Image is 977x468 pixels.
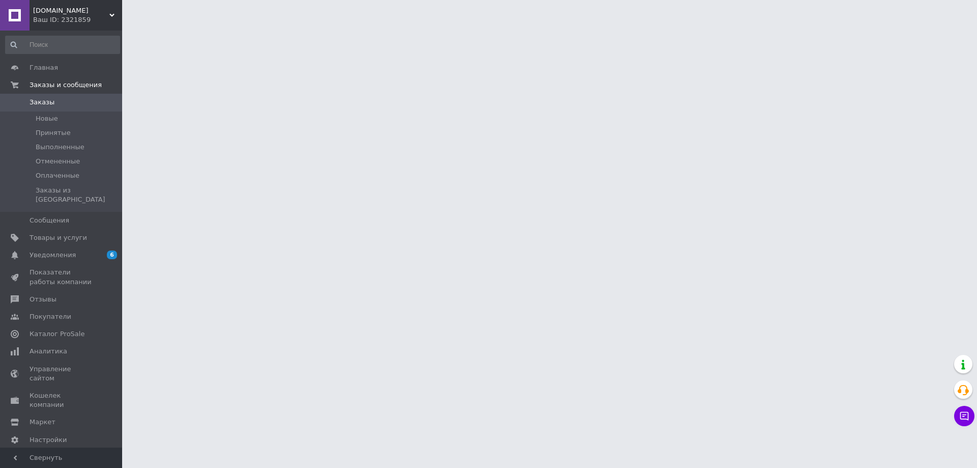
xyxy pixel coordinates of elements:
span: Оплаченные [36,171,79,180]
span: Кошелек компании [30,391,94,409]
span: Отзывы [30,295,56,304]
span: Принятые [36,128,71,137]
span: Покупатели [30,312,71,321]
div: Ваш ID: 2321859 [33,15,122,24]
span: Уведомления [30,251,76,260]
span: Каталог ProSale [30,329,84,339]
span: KatyKids.shop [33,6,109,15]
span: Настройки [30,435,67,445]
button: Чат с покупателем [954,406,974,426]
span: Товары и услуги [30,233,87,242]
span: Выполненные [36,143,84,152]
span: Главная [30,63,58,72]
span: Сообщения [30,216,69,225]
span: 6 [107,251,117,259]
span: Маркет [30,418,55,427]
span: Заказы из [GEOGRAPHIC_DATA] [36,186,119,204]
span: Показатели работы компании [30,268,94,286]
span: Аналитика [30,347,67,356]
span: Управление сайтом [30,365,94,383]
span: Заказы и сообщения [30,80,102,90]
span: Отмененные [36,157,80,166]
span: Новые [36,114,58,123]
input: Поиск [5,36,120,54]
span: Заказы [30,98,54,107]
